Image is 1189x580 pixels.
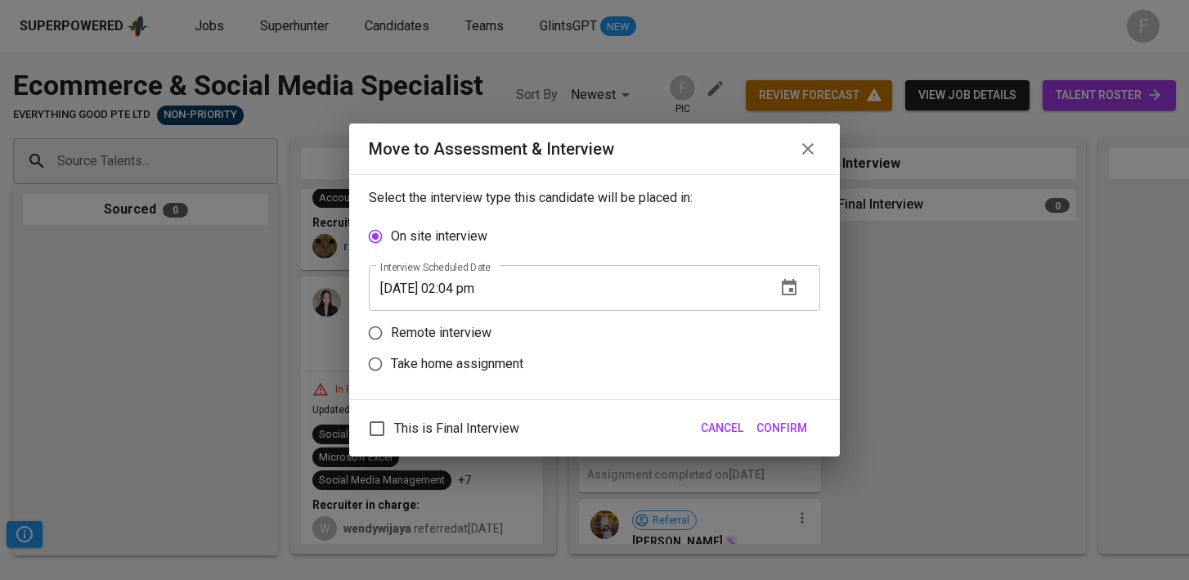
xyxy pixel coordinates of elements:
[369,188,820,208] p: Select the interview type this candidate will be placed in:
[394,419,519,438] span: This is Final Interview
[750,413,814,443] button: Confirm
[391,227,487,246] p: On site interview
[391,323,491,343] p: Remote interview
[369,137,614,161] div: Move to Assessment & Interview
[701,418,743,438] span: Cancel
[756,418,807,438] span: Confirm
[391,354,523,374] p: Take home assignment
[694,413,750,443] button: Cancel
